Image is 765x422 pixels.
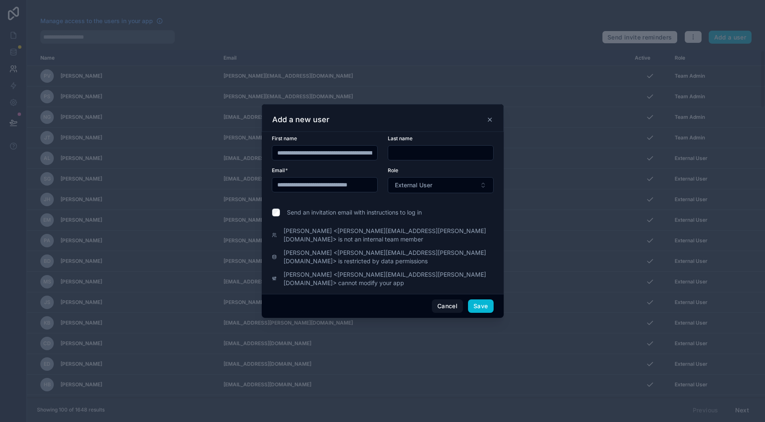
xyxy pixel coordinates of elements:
span: [PERSON_NAME] <[PERSON_NAME][EMAIL_ADDRESS][PERSON_NAME][DOMAIN_NAME]> is not an internal team me... [284,227,494,244]
h3: Add a new user [272,115,329,125]
span: External User [395,181,432,189]
span: Role [388,167,398,173]
span: Email [272,167,285,173]
span: Send an invitation email with instructions to log in [287,208,422,217]
button: Cancel [432,299,463,313]
button: Select Button [388,177,494,193]
span: [PERSON_NAME] <[PERSON_NAME][EMAIL_ADDRESS][PERSON_NAME][DOMAIN_NAME]> is restricted by data perm... [284,249,494,265]
button: Save [468,299,493,313]
input: Send an invitation email with instructions to log in [272,208,280,217]
span: Last name [388,135,413,142]
span: [PERSON_NAME] <[PERSON_NAME][EMAIL_ADDRESS][PERSON_NAME][DOMAIN_NAME]> cannot modify your app [284,270,493,287]
span: First name [272,135,297,142]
